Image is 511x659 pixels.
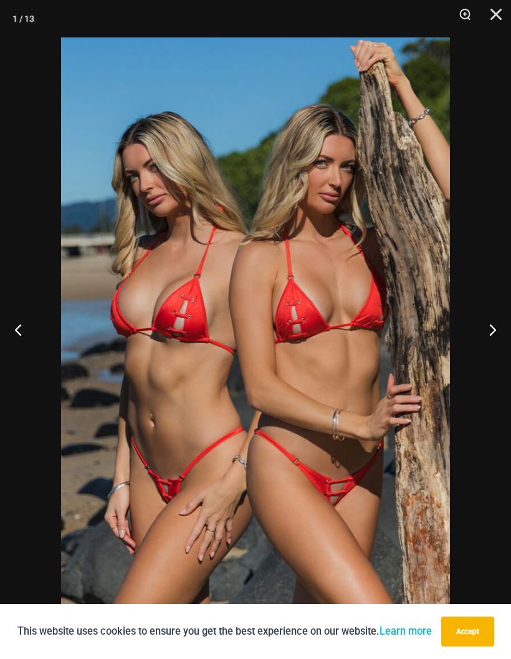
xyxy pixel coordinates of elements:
div: 1 / 13 [12,9,34,28]
p: This website uses cookies to ensure you get the best experience on our website. [17,623,432,640]
button: Accept [441,617,494,647]
a: Learn more [380,625,432,637]
button: Next [464,298,511,361]
img: Bikini Pack [61,37,450,622]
